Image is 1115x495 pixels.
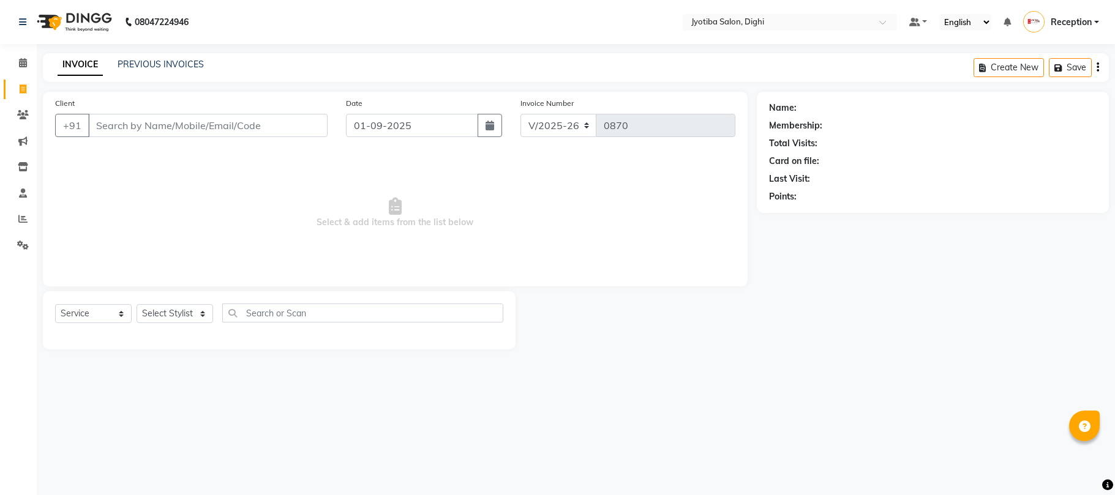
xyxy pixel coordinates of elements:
div: Card on file: [769,155,819,168]
span: Reception [1051,16,1092,29]
label: Date [346,98,362,109]
img: Reception [1023,11,1045,32]
button: +91 [55,114,89,137]
div: Points: [769,190,797,203]
iframe: chat widget [1064,446,1103,483]
label: Client [55,98,75,109]
input: Search by Name/Mobile/Email/Code [88,114,328,137]
a: INVOICE [58,54,103,76]
img: logo [31,5,115,39]
div: Membership: [769,119,822,132]
a: PREVIOUS INVOICES [118,59,204,70]
span: Select & add items from the list below [55,152,735,274]
label: Invoice Number [520,98,574,109]
input: Search or Scan [222,303,503,322]
button: Create New [974,58,1044,77]
div: Last Visit: [769,173,810,185]
button: Save [1049,58,1092,77]
div: Total Visits: [769,137,817,150]
div: Name: [769,102,797,114]
b: 08047224946 [135,5,189,39]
